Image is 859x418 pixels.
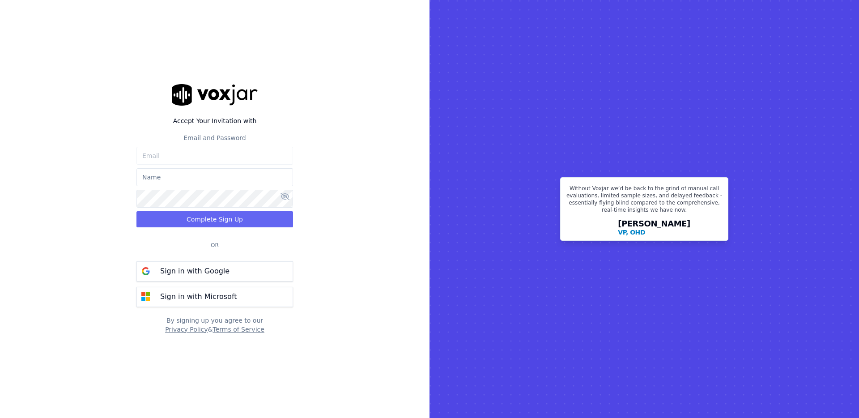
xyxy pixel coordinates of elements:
[172,84,258,105] img: logo
[165,325,208,334] button: Privacy Policy
[137,262,155,280] img: google Sign in button
[137,288,155,306] img: microsoft Sign in button
[136,147,293,165] input: Email
[136,287,293,307] button: Sign in with Microsoft
[213,325,264,334] button: Terms of Service
[136,116,293,125] label: Accept Your Invitation with
[136,211,293,227] button: Complete Sign Up
[618,220,690,237] div: [PERSON_NAME]
[136,168,293,186] input: Name
[160,266,230,277] p: Sign in with Google
[160,291,237,302] p: Sign in with Microsoft
[183,134,246,141] label: Email and Password
[136,316,293,334] div: By signing up you agree to our &
[618,228,645,237] p: VP, OHD
[207,242,222,249] span: Or
[136,261,293,282] button: Sign in with Google
[566,185,723,217] p: Without Voxjar we’d be back to the grind of manual call evaluations, limited sample sizes, and de...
